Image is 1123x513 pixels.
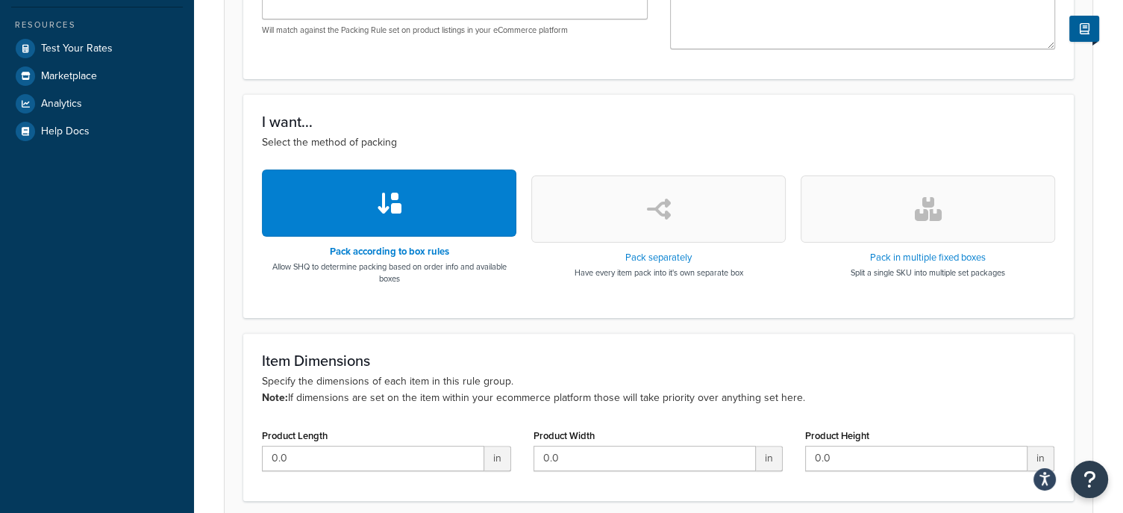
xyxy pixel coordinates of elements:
[575,267,743,279] p: Have every item pack into it's own separate box
[262,352,1055,369] h3: Item Dimensions
[262,390,288,405] b: Note:
[11,118,183,145] a: Help Docs
[41,70,97,83] span: Marketplace
[262,134,1055,151] p: Select the method of packing
[262,373,1055,406] p: Specify the dimensions of each item in this rule group. If dimensions are set on the item within ...
[262,114,1055,130] h3: I want...
[262,25,648,36] p: Will match against the Packing Rule set on product listings in your eCommerce platform
[262,430,328,441] label: Product Length
[41,43,113,55] span: Test Your Rates
[11,63,183,90] a: Marketplace
[11,90,183,117] a: Analytics
[41,98,82,111] span: Analytics
[262,261,516,285] p: Allow SHQ to determine packing based on order info and available boxes
[756,446,783,471] span: in
[805,430,869,441] label: Product Height
[534,430,595,441] label: Product Width
[262,246,516,257] h3: Pack according to box rules
[575,252,743,263] h3: Pack separately
[851,267,1005,279] p: Split a single SKU into multiple set packages
[41,125,90,138] span: Help Docs
[1069,16,1099,42] button: Show Help Docs
[484,446,511,471] span: in
[1071,461,1108,498] button: Open Resource Center
[11,35,183,62] a: Test Your Rates
[1027,446,1054,471] span: in
[851,252,1005,263] h3: Pack in multiple fixed boxes
[11,19,183,31] div: Resources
